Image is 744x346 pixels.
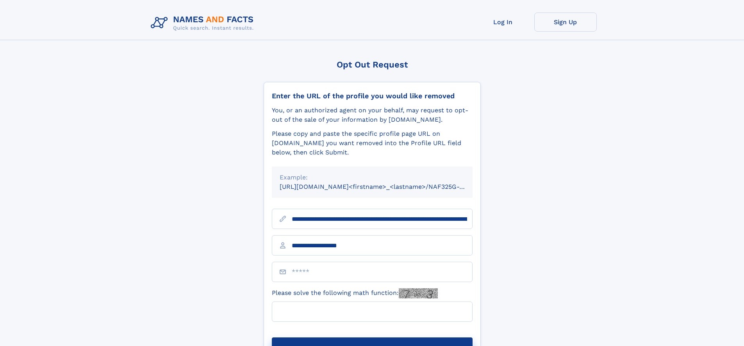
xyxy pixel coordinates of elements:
[272,129,473,157] div: Please copy and paste the specific profile page URL on [DOMAIN_NAME] you want removed into the Pr...
[280,183,487,190] small: [URL][DOMAIN_NAME]<firstname>_<lastname>/NAF325G-xxxxxxxx
[148,12,260,34] img: Logo Names and Facts
[472,12,534,32] a: Log In
[534,12,597,32] a: Sign Up
[280,173,465,182] div: Example:
[264,60,481,69] div: Opt Out Request
[272,288,438,298] label: Please solve the following math function:
[272,106,473,124] div: You, or an authorized agent on your behalf, may request to opt-out of the sale of your informatio...
[272,92,473,100] div: Enter the URL of the profile you would like removed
